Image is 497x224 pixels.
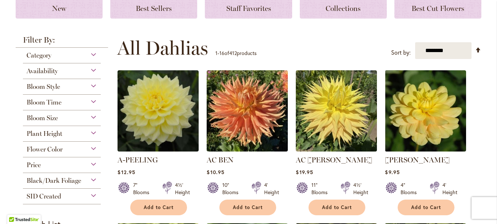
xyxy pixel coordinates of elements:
span: Add to Cart [144,204,174,211]
span: $19.95 [296,169,313,176]
button: Add to Cart [219,200,276,215]
a: AC [PERSON_NAME] [296,156,372,164]
div: 11" Blooms [311,181,332,196]
span: Bloom Time [27,98,61,106]
a: A-Peeling [118,146,199,153]
span: New [52,4,66,13]
a: AC BEN [207,156,234,164]
span: Collections [326,4,361,13]
span: Price [27,161,41,169]
span: Plant Height [27,130,62,138]
span: All Dahlias [117,37,208,59]
span: Availability [27,67,58,75]
span: Add to Cart [322,204,352,211]
label: Sort by: [391,46,411,59]
span: $9.95 [385,169,399,176]
div: 4' Height [264,181,279,196]
a: AHOY MATEY [385,146,466,153]
div: 7" Blooms [133,181,154,196]
a: A-PEELING [118,156,158,164]
span: SID Created [27,192,61,200]
img: A-Peeling [118,70,199,152]
a: AC Jeri [296,146,377,153]
span: Bloom Size [27,114,58,122]
span: Flower Color [27,145,63,153]
img: AHOY MATEY [385,70,466,152]
span: $12.95 [118,169,135,176]
a: AC BEN [207,146,288,153]
span: Best Cut Flowers [411,4,464,13]
span: 1 [215,50,218,56]
span: 412 [229,50,237,56]
iframe: Launch Accessibility Center [5,198,26,219]
img: AC Jeri [296,70,377,152]
div: 4" Blooms [401,181,421,196]
span: Best Sellers [136,4,172,13]
img: AC BEN [207,70,288,152]
div: 4½' Height [353,181,368,196]
span: Staff Favorites [226,4,271,13]
div: 4' Height [442,181,457,196]
span: Add to Cart [411,204,441,211]
span: Add to Cart [233,204,263,211]
span: 16 [219,50,224,56]
button: Add to Cart [130,200,187,215]
button: Add to Cart [309,200,365,215]
span: Category [27,51,51,59]
span: Black/Dark Foliage [27,177,81,185]
button: Add to Cart [398,200,454,215]
div: 4½' Height [175,181,190,196]
a: [PERSON_NAME] [385,156,450,164]
span: $10.95 [207,169,224,176]
div: 10" Blooms [222,181,243,196]
p: - of products [215,47,257,59]
strong: Filter By: [16,36,108,48]
span: Bloom Style [27,83,60,91]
